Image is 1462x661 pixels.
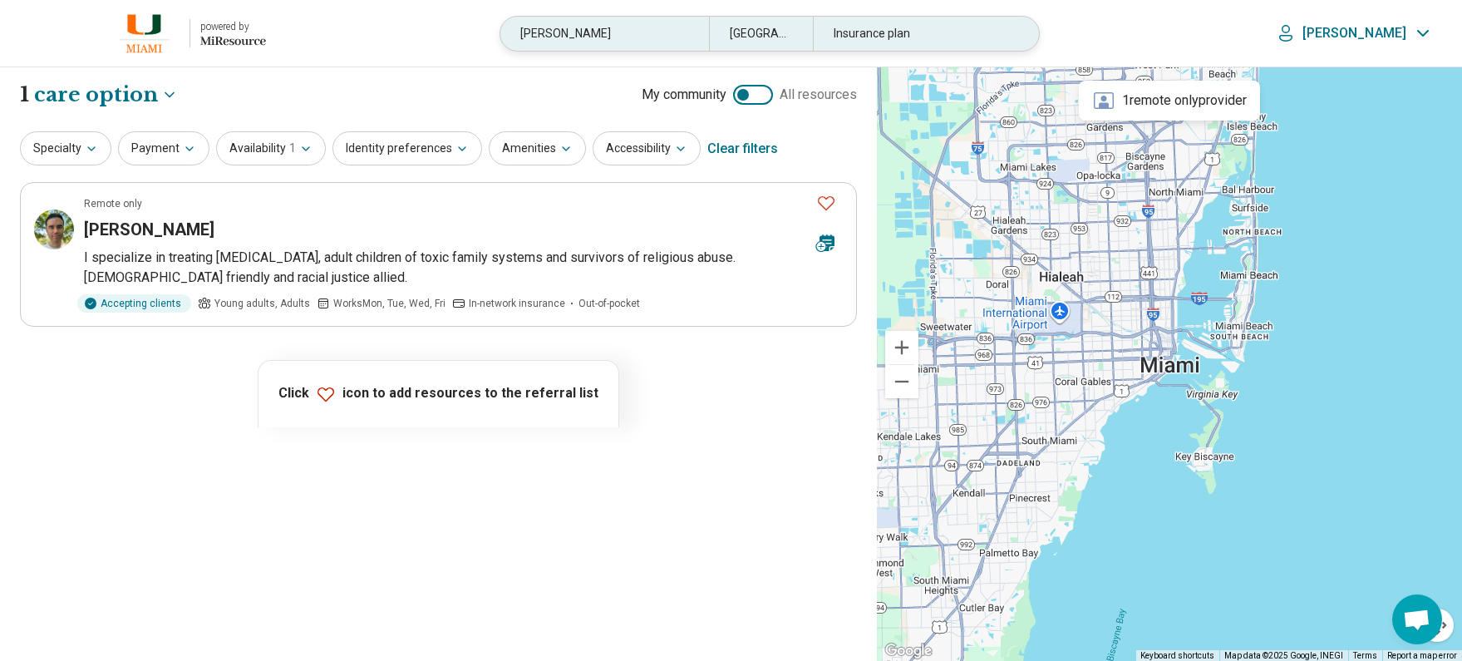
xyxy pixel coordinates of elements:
img: University of Miami [109,13,180,53]
a: Terms (opens in new tab) [1353,651,1377,660]
div: Open chat [1392,594,1442,644]
div: Insurance plan [813,17,1021,51]
span: My community [642,85,726,105]
span: Map data ©2025 Google, INEGI [1224,651,1343,660]
span: 1 [289,140,296,157]
h3: [PERSON_NAME] [84,218,214,241]
div: powered by [200,19,266,34]
span: Out-of-pocket [578,296,640,311]
span: All resources [780,85,857,105]
button: Zoom in [885,331,918,364]
div: [PERSON_NAME] [500,17,709,51]
p: Remote only [84,196,142,211]
button: Care options [34,81,178,109]
span: Works Mon, Tue, Wed, Fri [333,296,445,311]
button: Specialty [20,131,111,165]
span: Young adults, Adults [214,296,310,311]
button: Zoom out [885,365,918,398]
button: Amenities [489,131,586,165]
h1: 1 [20,81,178,109]
div: Clear filters [707,129,778,169]
p: Click icon to add resources to the referral list [278,384,598,404]
span: In-network insurance [469,296,565,311]
span: care option [34,81,158,109]
button: Availability1 [216,131,326,165]
div: 1 remote only provider [1079,81,1260,121]
a: University of Miamipowered by [27,13,266,53]
div: Accepting clients [77,294,191,313]
button: Accessibility [593,131,701,165]
p: I specialize in treating [MEDICAL_DATA], adult children of toxic family systems and survivors of ... [84,248,843,288]
div: [GEOGRAPHIC_DATA], [GEOGRAPHIC_DATA] [709,17,813,51]
button: Identity preferences [332,131,482,165]
a: Report a map error [1387,651,1457,660]
button: Payment [118,131,209,165]
p: [PERSON_NAME] [1302,25,1406,42]
button: Favorite [810,186,843,220]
